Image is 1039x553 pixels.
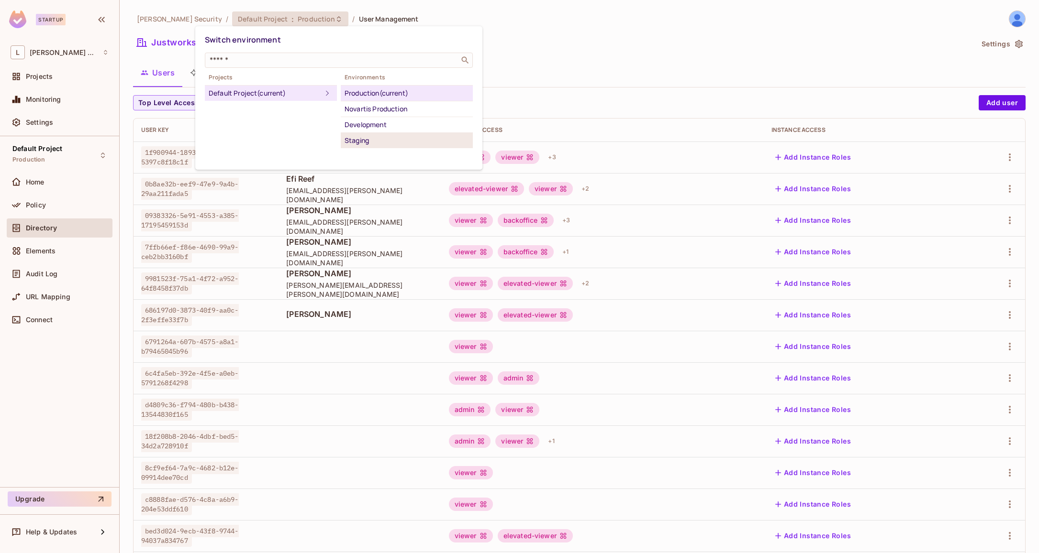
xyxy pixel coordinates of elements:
[341,74,473,81] span: Environments
[209,87,322,99] div: Default Project (current)
[345,103,469,115] div: Novartis Production
[205,74,337,81] span: Projects
[345,119,469,130] div: Development
[345,87,469,99] div: Production (current)
[205,34,281,45] span: Switch environment
[345,135,469,146] div: Staging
